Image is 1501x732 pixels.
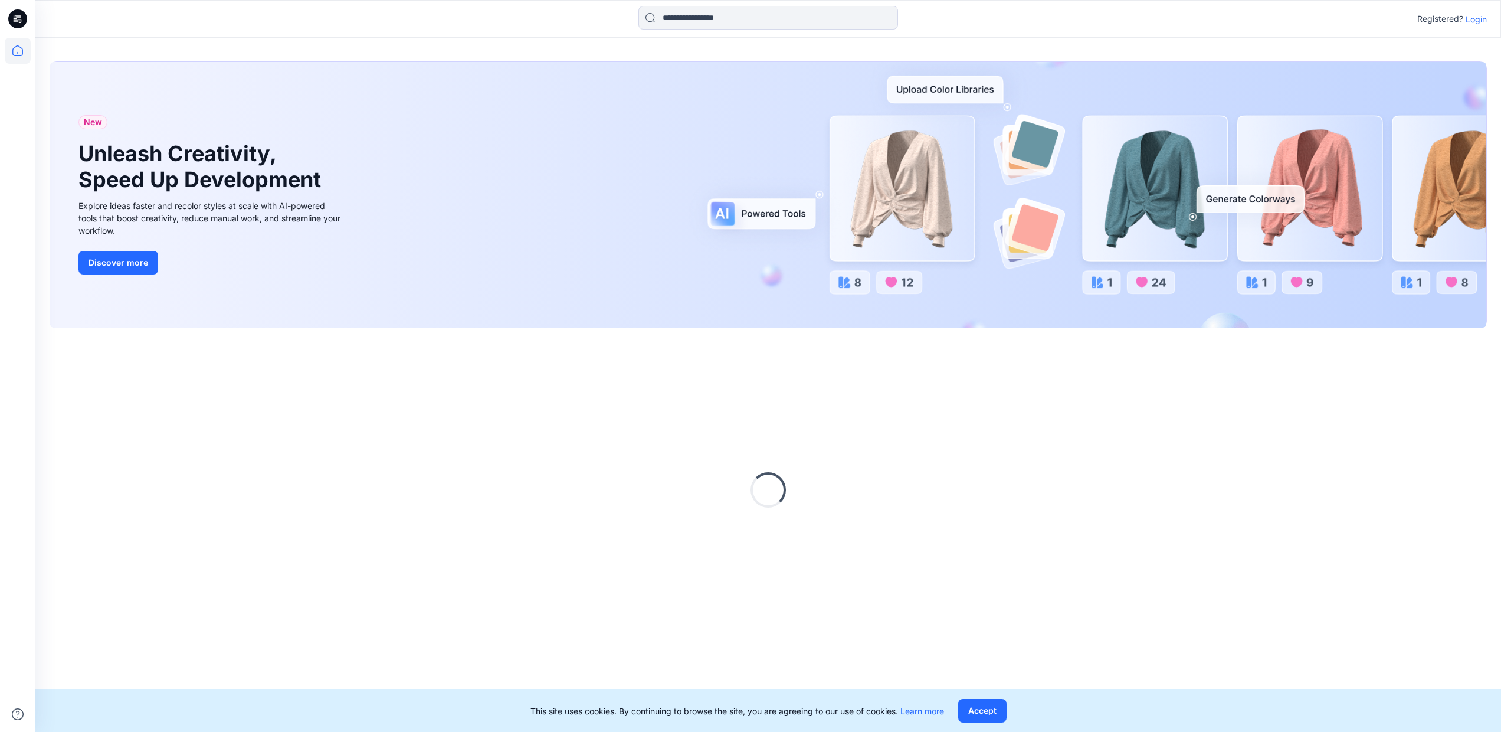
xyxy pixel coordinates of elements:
[78,251,344,274] a: Discover more
[900,706,944,716] a: Learn more
[958,699,1007,723] button: Accept
[78,251,158,274] button: Discover more
[1466,13,1487,25] p: Login
[530,705,944,717] p: This site uses cookies. By continuing to browse the site, you are agreeing to our use of cookies.
[1417,12,1463,26] p: Registered?
[78,141,326,192] h1: Unleash Creativity, Speed Up Development
[84,115,102,129] span: New
[78,200,344,237] div: Explore ideas faster and recolor styles at scale with AI-powered tools that boost creativity, red...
